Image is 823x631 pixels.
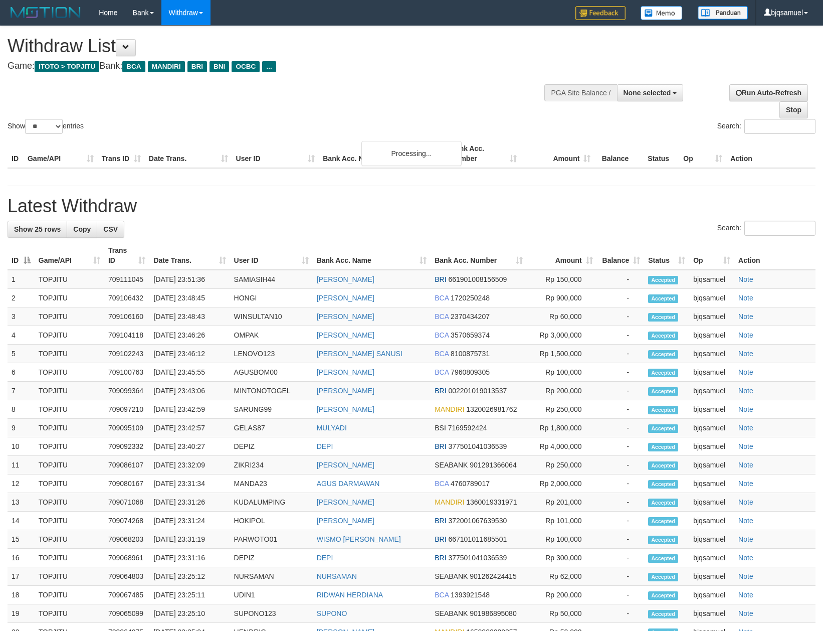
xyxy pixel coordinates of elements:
td: bjqsamuel [689,567,734,586]
span: Accepted [648,480,678,489]
td: 709068203 [104,530,150,549]
td: - [597,419,645,437]
td: [DATE] 23:42:57 [149,419,230,437]
td: LENOVO123 [230,345,313,363]
span: Accepted [648,573,678,581]
td: bjqsamuel [689,437,734,456]
td: Rp 200,000 [527,586,597,604]
a: Note [738,535,753,543]
span: Copy 1320026981762 to clipboard [466,405,517,413]
span: CSV [103,225,118,233]
td: - [597,549,645,567]
span: BRI [435,535,446,543]
h1: Withdraw List [8,36,539,56]
td: TOPJITU [35,289,104,307]
th: Action [734,241,815,270]
td: 6 [8,363,35,382]
a: Note [738,517,753,525]
a: Note [738,368,753,376]
td: ZIKRI234 [230,456,313,475]
td: GELAS87 [230,419,313,437]
span: SEABANK [435,572,468,580]
td: AGUSBOM00 [230,363,313,382]
td: 18 [8,586,35,604]
th: Game/API: activate to sort column ascending [35,241,104,270]
span: Copy 901262424415 to clipboard [470,572,516,580]
td: KUDALUMPING [230,493,313,512]
a: Note [738,294,753,302]
td: [DATE] 23:31:24 [149,512,230,530]
td: TOPJITU [35,437,104,456]
td: OMPAK [230,326,313,345]
td: Rp 100,000 [527,363,597,382]
span: Accepted [648,294,678,303]
h1: Latest Withdraw [8,196,815,216]
td: 709104118 [104,326,150,345]
td: 13 [8,493,35,512]
span: MANDIRI [148,61,185,72]
td: [DATE] 23:48:45 [149,289,230,307]
a: Note [738,609,753,617]
td: [DATE] 23:25:12 [149,567,230,586]
td: bjqsamuel [689,475,734,493]
td: SAMIASIH44 [230,270,313,289]
td: [DATE] 23:31:34 [149,475,230,493]
span: Copy 1360019331971 to clipboard [466,498,517,506]
th: Status: activate to sort column ascending [644,241,689,270]
span: Copy 372001067639530 to clipboard [448,517,507,525]
td: - [597,289,645,307]
span: Copy 667101011685501 to clipboard [448,535,507,543]
a: WISMO [PERSON_NAME] [317,535,401,543]
span: BRI [187,61,207,72]
td: - [597,345,645,363]
span: None selected [624,89,671,97]
span: Copy 1720250248 to clipboard [451,294,490,302]
td: 709064803 [104,567,150,586]
input: Search: [744,221,815,236]
td: - [597,456,645,475]
a: Note [738,498,753,506]
a: NURSAMAN [317,572,357,580]
td: 14 [8,512,35,530]
td: [DATE] 23:51:36 [149,270,230,289]
td: Rp 1,500,000 [527,345,597,363]
td: 4 [8,326,35,345]
span: BRI [435,387,446,395]
img: MOTION_logo.png [8,5,84,20]
span: BRI [435,442,446,450]
th: ID: activate to sort column descending [8,241,35,270]
a: RIDWAN HERDIANA [317,591,383,599]
td: 709068961 [104,549,150,567]
td: 709086107 [104,456,150,475]
th: Bank Acc. Name: activate to sort column ascending [313,241,431,270]
th: Op [679,139,726,168]
td: Rp 1,800,000 [527,419,597,437]
th: Amount [521,139,595,168]
span: BCA [435,294,449,302]
td: TOPJITU [35,270,104,289]
span: Accepted [648,554,678,563]
a: Note [738,461,753,469]
td: TOPJITU [35,419,104,437]
th: ID [8,139,24,168]
td: - [597,530,645,549]
a: [PERSON_NAME] [317,461,374,469]
th: Game/API [24,139,98,168]
td: SARUNG99 [230,400,313,419]
span: Accepted [648,369,678,377]
a: Note [738,331,753,339]
td: - [597,512,645,530]
td: [DATE] 23:31:26 [149,493,230,512]
td: MANDA23 [230,475,313,493]
td: - [597,363,645,382]
div: PGA Site Balance / [544,84,616,101]
span: Copy 377501041036539 to clipboard [448,442,507,450]
a: Note [738,591,753,599]
td: TOPJITU [35,567,104,586]
td: [DATE] 23:42:59 [149,400,230,419]
a: Note [738,572,753,580]
th: Bank Acc. Number [447,139,521,168]
td: Rp 101,000 [527,512,597,530]
a: Note [738,312,753,321]
td: TOPJITU [35,586,104,604]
